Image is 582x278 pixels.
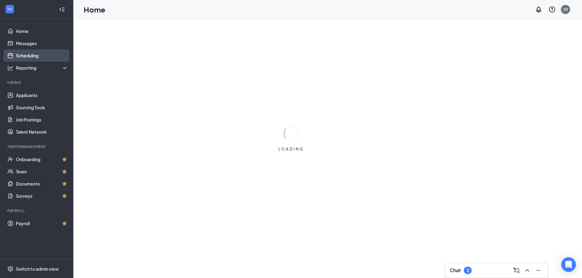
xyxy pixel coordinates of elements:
[16,114,68,126] a: Job Postings
[16,49,68,62] a: Scheduling
[7,6,13,12] svg: WorkstreamLogo
[16,266,59,272] div: Switch to admin view
[535,6,542,13] svg: Notifications
[450,267,461,274] h3: Chat
[84,4,105,15] h1: Home
[16,217,68,229] a: PayrollCrown
[513,267,520,274] svg: ComposeMessage
[16,165,68,178] a: TeamCrown
[16,178,68,190] a: DocumentsCrown
[16,153,68,165] a: OnboardingCrown
[7,208,67,213] div: Payroll
[524,267,531,274] svg: ChevronUp
[7,80,67,85] div: Hiring
[16,101,68,114] a: Sourcing Tools
[16,190,68,202] a: SurveysCrown
[59,6,65,13] svg: Collapse
[467,268,469,273] div: 3
[511,265,521,275] button: ComposeMessage
[563,7,568,12] div: S5
[7,65,13,71] svg: Analysis
[533,265,543,275] button: Minimize
[7,266,13,272] svg: Settings
[548,6,556,13] svg: QuestionInfo
[16,126,68,138] a: Talent Network
[16,37,68,49] a: Messages
[276,146,306,152] div: LOADING
[16,25,68,37] a: Home
[561,257,576,272] div: Open Intercom Messenger
[522,265,532,275] button: ChevronUp
[7,144,67,149] div: Team Management
[535,267,542,274] svg: Minimize
[16,89,68,101] a: Applicants
[16,65,68,71] div: Reporting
